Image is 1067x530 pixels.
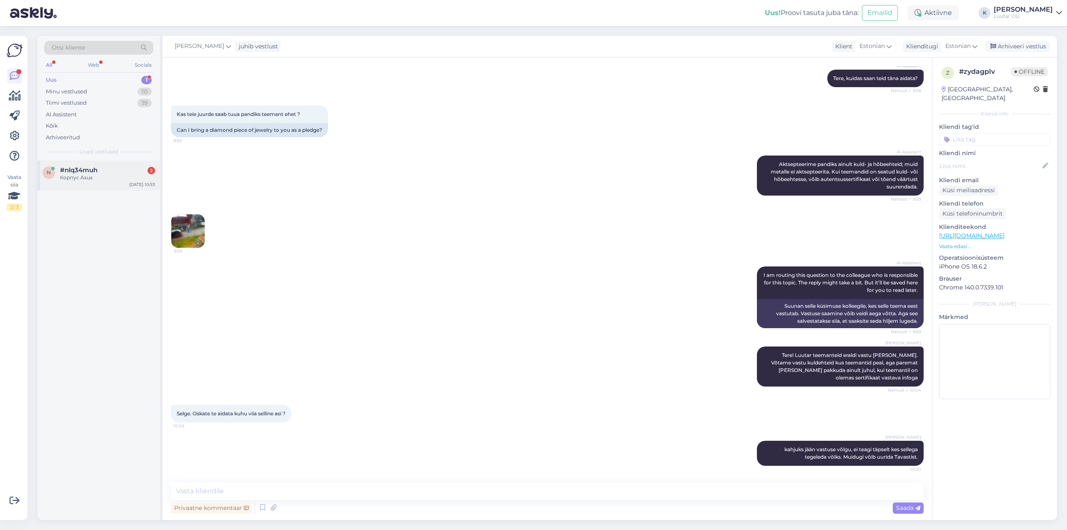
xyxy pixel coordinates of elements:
div: Suunan selle küsimuse kolleegile, kes selle teema eest vastutab. Vastuse saamine võib veidi aega ... [757,299,924,328]
div: Küsi meiliaadressi [939,185,998,196]
input: Lisa tag [939,133,1050,146]
div: Vaata siia [7,173,22,211]
a: [PERSON_NAME]Luutar OÜ [994,6,1062,20]
div: 39 [137,99,152,107]
span: 10:20 [890,466,921,472]
div: # zydagplv [959,67,1011,77]
img: Askly Logo [7,43,23,58]
div: [PERSON_NAME] [994,6,1053,13]
p: Kliendi telefon [939,199,1050,208]
div: K [979,7,990,19]
span: 9:59 [173,138,205,144]
span: Otsi kliente [52,43,85,52]
span: Uued vestlused [80,148,118,156]
div: Web [86,60,101,70]
div: Корпус Asus [60,174,155,181]
div: All [44,60,54,70]
span: AI Assistent [890,63,921,69]
div: 2 / 3 [7,203,22,211]
img: Attachment [171,214,205,248]
p: Chrome 140.0.7339.101 [939,283,1050,292]
p: Märkmed [939,313,1050,322]
div: juhib vestlust [235,42,278,51]
span: #nlq34muh [60,166,98,174]
div: Kõik [46,122,58,130]
span: Offline [1011,67,1048,76]
div: Klient [832,42,852,51]
div: Tiimi vestlused [46,99,87,107]
p: Brauser [939,274,1050,283]
span: Kas teie juurde saab tuua pandiks teemant ehet ? [177,111,300,117]
span: 9:59 [174,248,205,254]
p: Kliendi tag'id [939,123,1050,131]
p: Kliendi nimi [939,149,1050,158]
span: Nähtud ✓ 10:04 [888,387,921,393]
div: AI Assistent [46,111,77,119]
a: [URL][DOMAIN_NAME] [939,232,1004,239]
div: 2 [148,167,155,174]
span: z [946,70,949,76]
span: 10:09 [173,423,205,429]
span: n [47,169,51,176]
div: Arhiveeritud [46,133,80,142]
p: Operatsioonisüsteem [939,254,1050,262]
span: Estonian [859,42,885,51]
span: AI Assistent [890,260,921,266]
span: Tere, kuidas saan teid täna aidata? [833,75,918,81]
span: Tere! Luutar teemanteid eraldi vastu [PERSON_NAME]. Võtame vastu kuldehteid kus teemantid peal, a... [771,352,919,381]
div: Luutar OÜ [994,13,1053,20]
span: Nähtud ✓ 9:59 [890,329,921,335]
div: [PERSON_NAME] [939,300,1050,308]
p: Klienditeekond [939,223,1050,231]
div: Socials [133,60,153,70]
div: Can I bring a diamond piece of jewelry to you as a pledge? [171,123,328,137]
span: kahjuks jään vastuse võlgu, ei teagi täpselt kes sellega tegeleda võiks. Muidugi võib uurida Tava... [784,446,919,460]
div: Aktiivne [908,5,959,20]
span: [PERSON_NAME] [885,340,921,346]
b: Uus! [765,9,781,17]
div: Arhiveeri vestlus [985,41,1049,52]
div: 1 [141,76,152,84]
button: Emailid [862,5,898,21]
div: [DATE] 10:53 [129,181,155,188]
span: I am routing this question to the colleague who is responsible for this topic. The reply might ta... [764,272,919,293]
div: Kliendi info [939,110,1050,118]
p: Vaata edasi ... [939,243,1050,250]
span: [PERSON_NAME] [175,42,224,51]
div: Küsi telefoninumbrit [939,208,1006,219]
div: Uus [46,76,57,84]
div: 10 [138,88,152,96]
div: Proovi tasuta juba täna: [765,8,859,18]
div: Klienditugi [903,42,938,51]
span: Nähtud ✓ 9:59 [890,196,921,202]
span: Aktsepteerime pandiks ainult kuld- ja hõbeehteid; muid metalle ei aktsepteerita. Kui teemandid on... [771,161,919,190]
span: Selge. Oskate te aidata kuhu viia selline asi ? [177,410,286,417]
p: iPhone OS 18.6.2 [939,262,1050,271]
span: Nähtud ✓ 9:58 [890,88,921,94]
span: AI Assistent [890,149,921,155]
input: Lisa nimi [939,161,1041,171]
span: Estonian [945,42,971,51]
div: [GEOGRAPHIC_DATA], [GEOGRAPHIC_DATA] [942,85,1034,103]
span: [PERSON_NAME] [885,434,921,440]
span: Saada [896,504,920,512]
p: Kliendi email [939,176,1050,185]
div: Minu vestlused [46,88,87,96]
div: Privaatne kommentaar [171,502,252,514]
